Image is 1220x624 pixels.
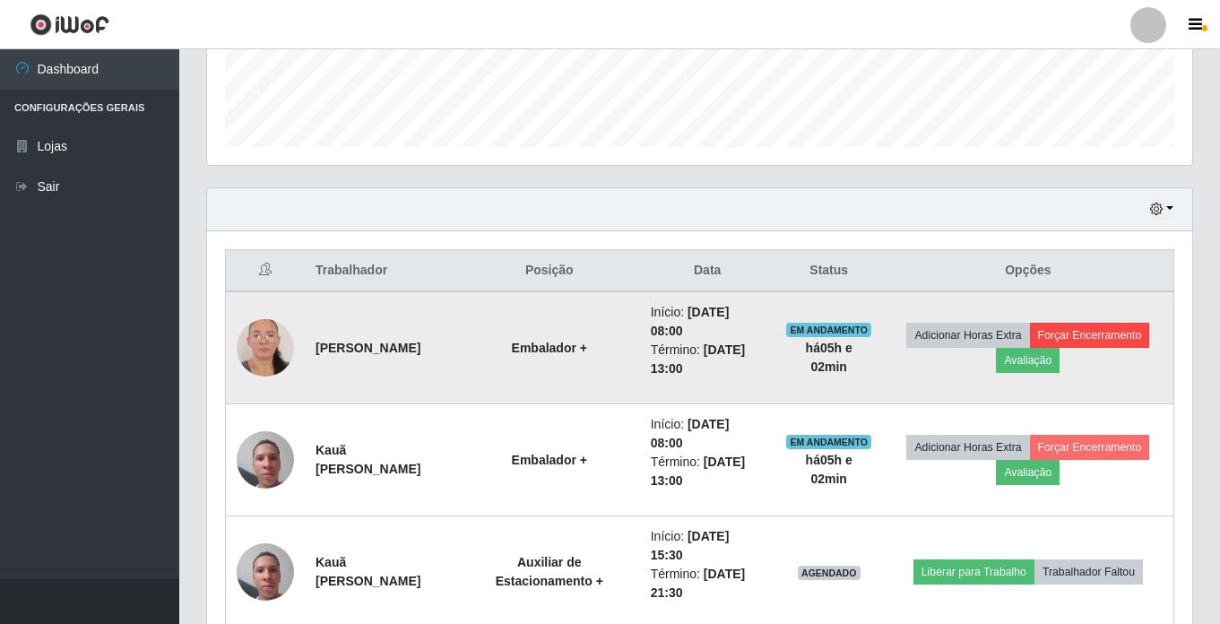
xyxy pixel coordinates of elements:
button: Forçar Encerramento [1030,435,1150,460]
th: Status [775,250,883,292]
strong: Kauã [PERSON_NAME] [316,443,420,476]
li: Início: [651,527,765,565]
time: [DATE] 15:30 [651,529,730,562]
li: Término: [651,341,765,378]
button: Adicionar Horas Extra [906,435,1029,460]
strong: Auxiliar de Estacionamento + [496,555,603,588]
th: Opções [883,250,1174,292]
li: Início: [651,415,765,453]
span: EM ANDAMENTO [786,435,871,449]
img: 1751915623822.jpeg [237,421,294,498]
strong: Kauã [PERSON_NAME] [316,555,420,588]
strong: [PERSON_NAME] [316,341,420,355]
strong: há 05 h e 02 min [806,341,852,374]
span: AGENDADO [798,566,861,580]
time: [DATE] 08:00 [651,417,730,450]
strong: há 05 h e 02 min [806,453,852,486]
button: Avaliação [996,460,1060,485]
img: 1751915623822.jpeg [237,533,294,610]
img: 1715090170415.jpeg [237,286,294,411]
button: Liberar para Trabalho [913,559,1034,585]
button: Trabalhador Faltou [1034,559,1143,585]
span: EM ANDAMENTO [786,323,871,337]
button: Forçar Encerramento [1030,323,1150,348]
time: [DATE] 08:00 [651,305,730,338]
button: Avaliação [996,348,1060,373]
strong: Embalador + [512,453,587,467]
button: Adicionar Horas Extra [906,323,1029,348]
strong: Embalador + [512,341,587,355]
th: Data [640,250,775,292]
img: CoreUI Logo [30,13,109,36]
li: Término: [651,565,765,602]
th: Trabalhador [305,250,459,292]
th: Posição [459,250,640,292]
li: Término: [651,453,765,490]
li: Início: [651,303,765,341]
